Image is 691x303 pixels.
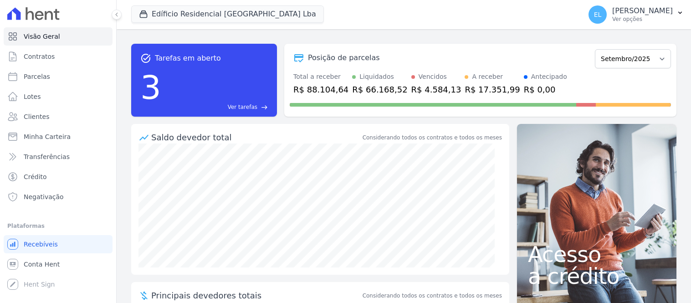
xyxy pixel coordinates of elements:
span: Principais devedores totais [151,289,361,302]
div: R$ 17.351,99 [465,83,520,96]
span: Ver tarefas [228,103,257,111]
div: Posição de parcelas [308,52,380,63]
a: Ver tarefas east [165,103,268,111]
span: east [261,104,268,111]
a: Crédito [4,168,113,186]
span: Visão Geral [24,32,60,41]
a: Conta Hent [4,255,113,273]
span: Crédito [24,172,47,181]
div: Vencidos [419,72,447,82]
div: Antecipado [531,72,567,82]
a: Parcelas [4,67,113,86]
div: A receber [472,72,503,82]
a: Negativação [4,188,113,206]
span: Acesso [528,243,665,265]
span: Clientes [24,112,49,121]
div: Total a receber [293,72,348,82]
span: Recebíveis [24,240,58,249]
div: R$ 0,00 [524,83,567,96]
div: Plataformas [7,221,109,231]
p: [PERSON_NAME] [612,6,673,15]
button: EL [PERSON_NAME] Ver opções [581,2,691,27]
span: task_alt [140,53,151,64]
a: Lotes [4,87,113,106]
span: Conta Hent [24,260,60,269]
div: Considerando todos os contratos e todos os meses [363,134,502,142]
div: R$ 66.168,52 [352,83,407,96]
a: Transferências [4,148,113,166]
a: Contratos [4,47,113,66]
div: R$ 4.584,13 [411,83,461,96]
div: Saldo devedor total [151,131,361,144]
p: Ver opções [612,15,673,23]
span: EL [594,11,602,18]
span: Negativação [24,192,64,201]
a: Visão Geral [4,27,113,46]
a: Recebíveis [4,235,113,253]
span: Contratos [24,52,55,61]
span: Transferências [24,152,70,161]
span: a crédito [528,265,665,287]
span: Minha Carteira [24,132,71,141]
div: Liquidados [359,72,394,82]
span: Lotes [24,92,41,101]
div: R$ 88.104,64 [293,83,348,96]
span: Considerando todos os contratos e todos os meses [363,292,502,300]
button: Edíficio Residencial [GEOGRAPHIC_DATA] Lba [131,5,324,23]
span: Tarefas em aberto [155,53,221,64]
a: Minha Carteira [4,128,113,146]
div: 3 [140,64,161,111]
span: Parcelas [24,72,50,81]
a: Clientes [4,108,113,126]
